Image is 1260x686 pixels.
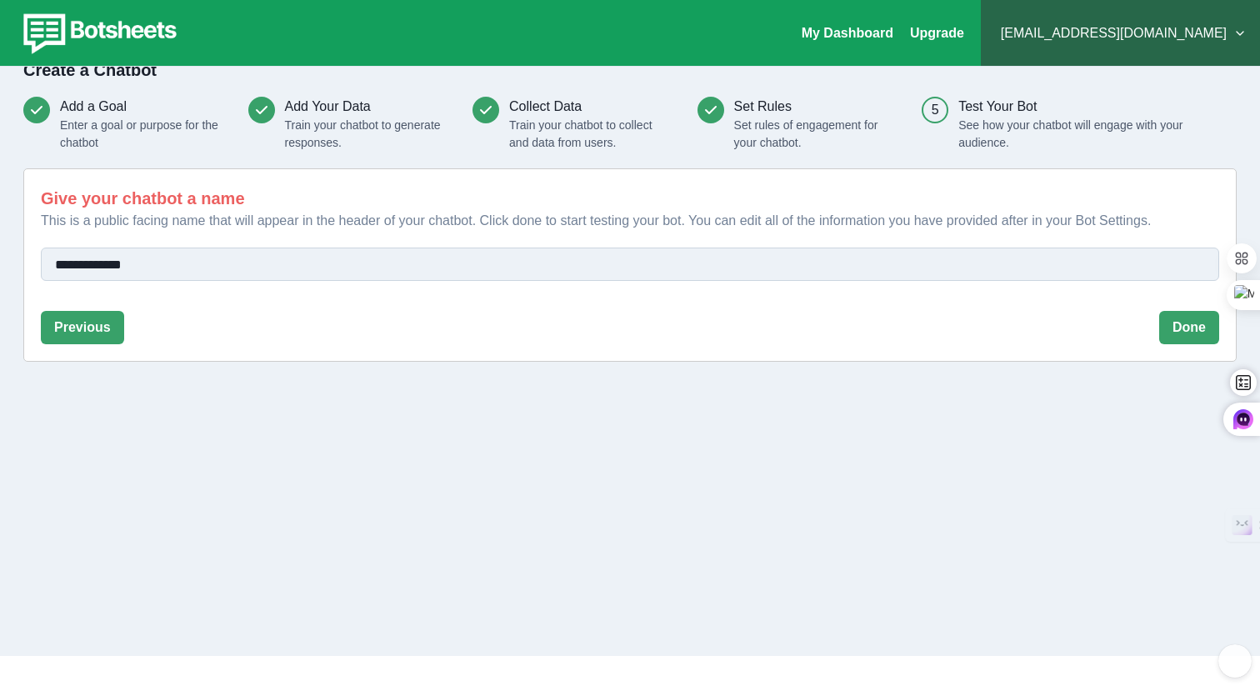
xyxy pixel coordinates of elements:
h3: Add a Goal [60,97,218,117]
a: My Dashboard [802,26,893,40]
p: Train your chatbot to generate responses. [285,117,443,152]
div: Progress [23,97,1237,152]
p: This is a public facing name that will appear in the header of your chatbot. Click done to start ... [41,211,1209,231]
button: Done [1159,311,1219,344]
p: Enter a goal or purpose for the chatbot [60,117,218,152]
h3: Collect Data [509,97,667,117]
p: See how your chatbot will engage with your audience. [958,117,1194,152]
button: [EMAIL_ADDRESS][DOMAIN_NAME] [994,17,1247,50]
img: botsheets-logo.png [13,10,182,57]
h3: Set Rules [734,97,892,117]
p: Set rules of engagement for your chatbot. [734,117,892,152]
a: Upgrade [910,26,964,40]
button: Previous [41,311,124,344]
h2: Create a Chatbot [23,60,1237,80]
h3: Test Your Bot [958,97,1194,117]
p: Train your chatbot to collect and data from users. [509,117,667,152]
p: Give your chatbot a name [41,186,1209,211]
div: 5 [932,100,939,120]
h3: Add Your Data [285,97,443,117]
